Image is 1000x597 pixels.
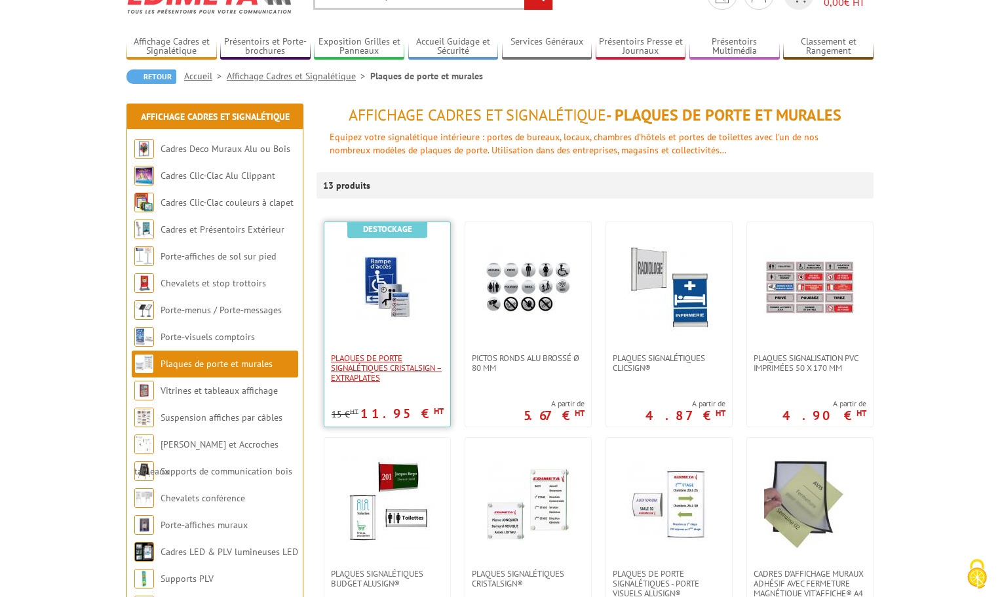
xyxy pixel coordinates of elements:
[465,569,591,588] a: Plaques signalétiques CristalSign®
[134,515,154,535] img: Porte-affiches muraux
[134,381,154,400] img: Vitrines et tableaux affichage
[349,105,606,125] span: Affichage Cadres et Signalétique
[623,457,715,549] img: Plaques de porte signalétiques - Porte Visuels AluSign®
[341,242,433,334] img: Plaques de porte signalétiques CristalSign – extraplates
[134,354,154,374] img: Plaques de porte et murales
[482,242,574,334] img: Pictos ronds alu brossé Ø 80 mm
[332,410,358,419] p: 15 €
[472,353,585,373] span: Pictos ronds alu brossé Ø 80 mm
[134,300,154,320] img: Porte-menus / Porte-messages
[317,107,874,124] h1: - Plaques de porte et murales
[502,36,592,58] a: Services Généraux
[161,170,275,182] a: Cadres Clic-Clac Alu Clippant
[596,36,686,58] a: Présentoirs Presse et Journaux
[134,139,154,159] img: Cadres Deco Muraux Alu ou Bois
[575,408,585,419] sup: HT
[161,385,278,396] a: Vitrines et tableaux affichage
[689,36,780,58] a: Présentoirs Multimédia
[783,36,874,58] a: Classement et Rangement
[161,223,284,235] a: Cadres et Présentoirs Extérieur
[623,242,715,334] img: Plaques signalétiques ClicSign®
[161,331,255,343] a: Porte-visuels comptoirs
[126,69,176,84] a: Retour
[465,353,591,373] a: Pictos ronds alu brossé Ø 80 mm
[472,569,585,588] span: Plaques signalétiques CristalSign®
[134,438,279,477] a: [PERSON_NAME] et Accroches tableaux
[134,193,154,212] img: Cadres Clic-Clac couleurs à clapet
[161,546,298,558] a: Cadres LED & PLV lumineuses LED
[314,36,404,58] a: Exposition Grilles et Panneaux
[754,353,866,373] span: Plaques signalisation PVC imprimées 50 x 170 mm
[134,569,154,588] img: Supports PLV
[482,457,574,549] img: Plaques signalétiques CristalSign®
[323,172,372,199] p: 13 produits
[134,434,154,454] img: Cimaises et Accroches tableaux
[370,69,483,83] li: Plaques de porte et murales
[645,398,725,409] span: A partir de
[856,408,866,419] sup: HT
[141,111,290,123] a: Affichage Cadres et Signalétique
[613,353,725,373] span: Plaques signalétiques ClicSign®
[134,327,154,347] img: Porte-visuels comptoirs
[161,519,248,531] a: Porte-affiches muraux
[161,197,294,208] a: Cadres Clic-Clac couleurs à clapet
[161,358,273,370] a: Plaques de porte et murales
[126,36,217,58] a: Affichage Cadres et Signalétique
[134,273,154,293] img: Chevalets et stop trottoirs
[227,70,370,82] a: Affichage Cadres et Signalétique
[408,36,499,58] a: Accueil Guidage et Sécurité
[782,412,866,419] p: 4.90 €
[134,246,154,266] img: Porte-affiches de sol sur pied
[764,242,856,334] img: Plaques signalisation PVC imprimées 50 x 170 mm
[134,166,154,185] img: Cadres Clic-Clac Alu Clippant
[161,277,266,289] a: Chevalets et stop trottoirs
[324,353,450,383] a: Plaques de porte signalétiques CristalSign – extraplates
[350,407,358,416] sup: HT
[434,406,444,417] sup: HT
[524,398,585,409] span: A partir de
[134,408,154,427] img: Suspension affiches par câbles
[161,143,290,155] a: Cadres Deco Muraux Alu ou Bois
[764,457,856,549] img: Cadres d’affichage muraux adhésif avec fermeture magnétique VIT’AFFICHE® A4 et A3
[161,304,282,316] a: Porte-menus / Porte-messages
[161,465,292,477] a: Supports de communication bois
[161,573,214,585] a: Supports PLV
[716,408,725,419] sup: HT
[134,220,154,239] img: Cadres et Présentoirs Extérieur
[330,131,818,156] font: Equipez votre signalétique intérieure : portes de bureaux, locaux, chambres d'hôtels et portes de...
[360,410,444,417] p: 11.95 €
[961,558,993,590] img: Cookies (fenêtre modale)
[134,542,154,562] img: Cadres LED & PLV lumineuses LED
[220,36,311,58] a: Présentoirs et Porte-brochures
[954,552,1000,597] button: Cookies (fenêtre modale)
[331,353,444,383] span: Plaques de porte signalétiques CristalSign – extraplates
[324,569,450,588] a: Plaques Signalétiques Budget AluSign®
[161,250,276,262] a: Porte-affiches de sol sur pied
[645,412,725,419] p: 4.87 €
[782,398,866,409] span: A partir de
[331,569,444,588] span: Plaques Signalétiques Budget AluSign®
[161,412,282,423] a: Suspension affiches par câbles
[184,70,227,82] a: Accueil
[134,488,154,508] img: Chevalets conférence
[524,412,585,419] p: 5.67 €
[747,353,873,373] a: Plaques signalisation PVC imprimées 50 x 170 mm
[363,223,412,235] b: Destockage
[341,457,433,549] img: Plaques Signalétiques Budget AluSign®
[606,353,732,373] a: Plaques signalétiques ClicSign®
[161,492,245,504] a: Chevalets conférence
